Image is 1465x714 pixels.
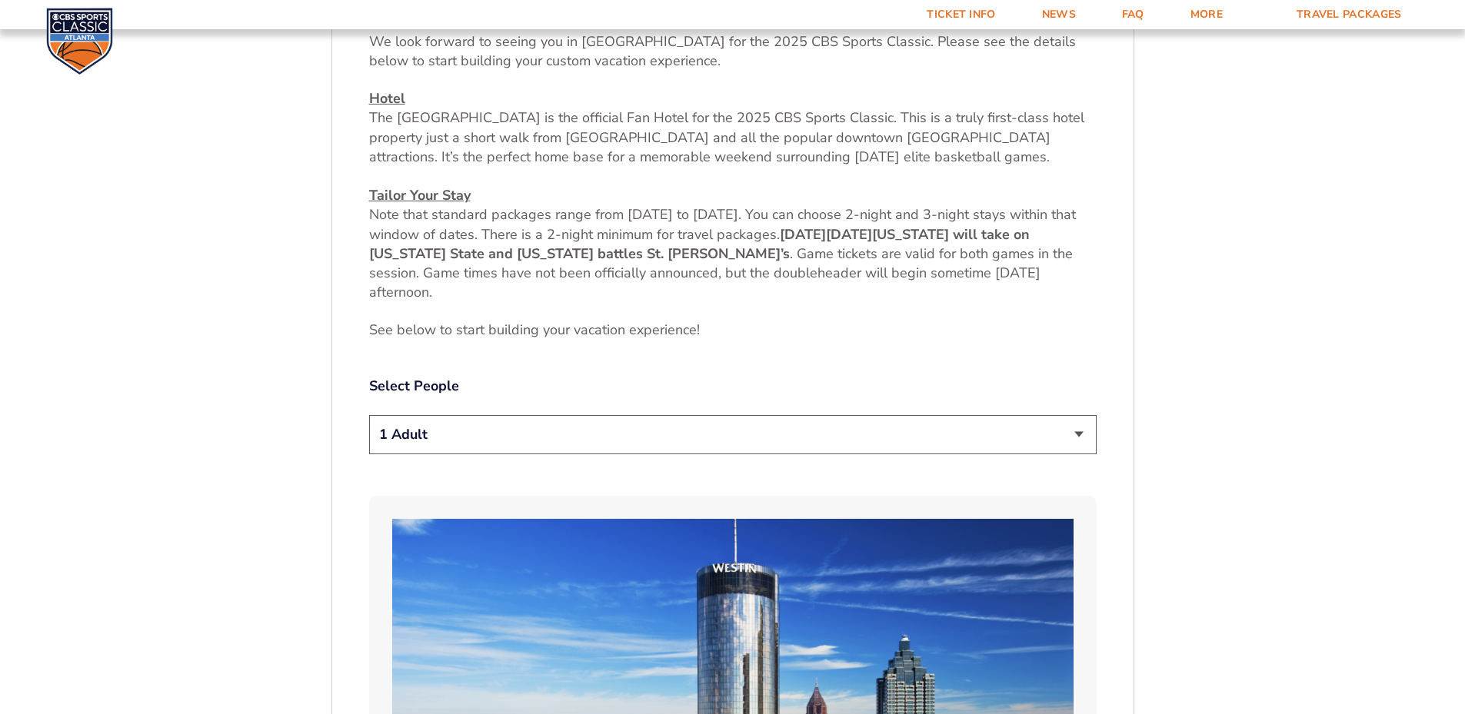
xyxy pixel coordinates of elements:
[369,244,1073,301] span: . Game tickets are valid for both games in the session. Game times have not been officially annou...
[780,225,872,244] strong: [DATE][DATE]
[637,320,700,339] span: xperience!
[369,225,1030,263] strong: [US_STATE] will take on [US_STATE] State and [US_STATE] battles St. [PERSON_NAME]’s
[369,32,1097,71] p: We look forward to seeing you in [GEOGRAPHIC_DATA] for the 2025 CBS Sports Classic. Please see th...
[369,186,471,204] u: Tailor Your Stay
[369,377,1097,396] label: Select People
[369,108,1084,165] span: The [GEOGRAPHIC_DATA] is the official Fan Hotel for the 2025 CBS Sports Classic. This is a truly ...
[369,320,1097,340] p: See below to start building your vacation e
[369,205,1076,243] span: Note that standard packages range from [DATE] to [DATE]. You can choose 2-night and 3-night stays...
[369,89,405,108] u: Hotel
[46,8,113,75] img: CBS Sports Classic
